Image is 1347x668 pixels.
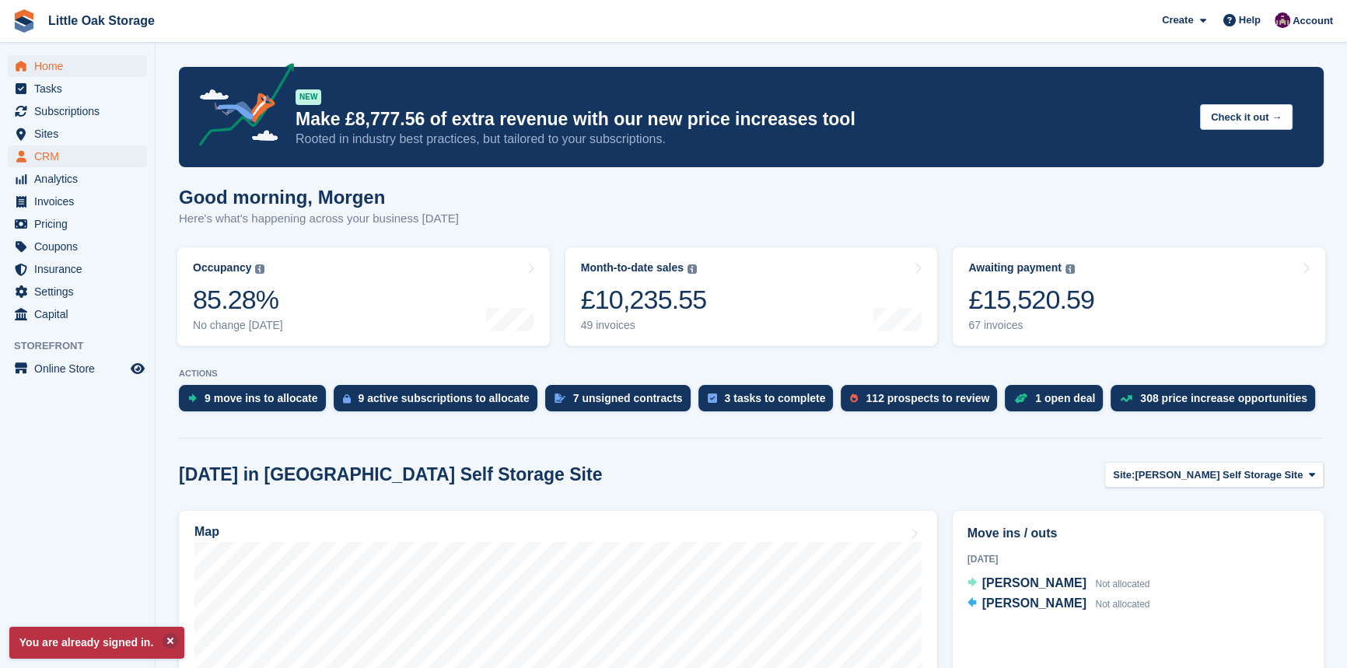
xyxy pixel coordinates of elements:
[193,319,283,332] div: No change [DATE]
[34,168,128,190] span: Analytics
[8,281,147,303] a: menu
[953,247,1325,346] a: Awaiting payment £15,520.59 67 invoices
[725,392,826,404] div: 3 tasks to complete
[982,576,1086,589] span: [PERSON_NAME]
[179,464,602,485] h2: [DATE] in [GEOGRAPHIC_DATA] Self Storage Site
[34,281,128,303] span: Settings
[34,100,128,122] span: Subscriptions
[34,191,128,212] span: Invoices
[1275,12,1290,28] img: Morgen Aujla
[581,261,684,275] div: Month-to-date sales
[1065,264,1075,274] img: icon-info-grey-7440780725fd019a000dd9b08b2336e03edf1995a4989e88bcd33f0948082b44.svg
[850,393,858,403] img: prospect-51fa495bee0391a8d652442698ab0144808aea92771e9ea1ae160a38d050c398.svg
[34,213,128,235] span: Pricing
[255,264,264,274] img: icon-info-grey-7440780725fd019a000dd9b08b2336e03edf1995a4989e88bcd33f0948082b44.svg
[188,393,197,403] img: move_ins_to_allocate_icon-fdf77a2bb77ea45bf5b3d319d69a93e2d87916cf1d5bf7949dd705db3b84f3ca.svg
[687,264,697,274] img: icon-info-grey-7440780725fd019a000dd9b08b2336e03edf1995a4989e88bcd33f0948082b44.svg
[296,89,321,105] div: NEW
[1104,462,1324,488] button: Site: [PERSON_NAME] Self Storage Site
[8,123,147,145] a: menu
[968,284,1094,316] div: £15,520.59
[8,145,147,167] a: menu
[581,319,707,332] div: 49 invoices
[1095,579,1149,589] span: Not allocated
[841,385,1005,419] a: 112 prospects to review
[968,261,1062,275] div: Awaiting payment
[8,358,147,379] a: menu
[296,131,1188,148] p: Rooted in industry best practices, but tailored to your subscriptions.
[573,392,683,404] div: 7 unsigned contracts
[1111,385,1323,419] a: 308 price increase opportunities
[34,145,128,167] span: CRM
[34,258,128,280] span: Insurance
[8,236,147,257] a: menu
[1140,392,1307,404] div: 308 price increase opportunities
[34,55,128,77] span: Home
[179,187,459,208] h1: Good morning, Morgen
[1005,385,1111,419] a: 1 open deal
[1135,467,1303,483] span: [PERSON_NAME] Self Storage Site
[866,392,989,404] div: 112 prospects to review
[194,525,219,539] h2: Map
[8,191,147,212] a: menu
[1239,12,1261,28] span: Help
[334,385,545,419] a: 9 active subscriptions to allocate
[967,574,1150,594] a: [PERSON_NAME] Not allocated
[34,236,128,257] span: Coupons
[1035,392,1095,404] div: 1 open deal
[179,210,459,228] p: Here's what's happening across your business [DATE]
[34,303,128,325] span: Capital
[34,358,128,379] span: Online Store
[967,594,1150,614] a: [PERSON_NAME] Not allocated
[1014,393,1027,404] img: deal-1b604bf984904fb50ccaf53a9ad4b4a5d6e5aea283cecdc64d6e3604feb123c2.svg
[359,392,530,404] div: 9 active subscriptions to allocate
[8,78,147,100] a: menu
[1293,13,1333,29] span: Account
[42,8,161,33] a: Little Oak Storage
[8,100,147,122] a: menu
[193,261,251,275] div: Occupancy
[555,393,565,403] img: contract_signature_icon-13c848040528278c33f63329250d36e43548de30e8caae1d1a13099fd9432cc5.svg
[12,9,36,33] img: stora-icon-8386f47178a22dfd0bd8f6a31ec36ba5ce8667c1dd55bd0f319d3a0aa187defe.svg
[179,369,1324,379] p: ACTIONS
[8,258,147,280] a: menu
[14,338,155,354] span: Storefront
[581,284,707,316] div: £10,235.55
[1120,395,1132,402] img: price_increase_opportunities-93ffe204e8149a01c8c9dc8f82e8f89637d9d84a8eef4429ea346261dce0b2c0.svg
[296,108,1188,131] p: Make £8,777.56 of extra revenue with our new price increases tool
[205,392,318,404] div: 9 move ins to allocate
[8,168,147,190] a: menu
[968,319,1094,332] div: 67 invoices
[967,552,1309,566] div: [DATE]
[177,247,550,346] a: Occupancy 85.28% No change [DATE]
[8,213,147,235] a: menu
[193,284,283,316] div: 85.28%
[967,524,1309,543] h2: Move ins / outs
[565,247,938,346] a: Month-to-date sales £10,235.55 49 invoices
[1095,599,1149,610] span: Not allocated
[982,596,1086,610] span: [PERSON_NAME]
[698,385,841,419] a: 3 tasks to complete
[8,55,147,77] a: menu
[179,385,334,419] a: 9 move ins to allocate
[8,303,147,325] a: menu
[1162,12,1193,28] span: Create
[9,627,184,659] p: You are already signed in.
[128,359,147,378] a: Preview store
[343,393,351,404] img: active_subscription_to_allocate_icon-d502201f5373d7db506a760aba3b589e785aa758c864c3986d89f69b8ff3...
[186,63,295,152] img: price-adjustments-announcement-icon-8257ccfd72463d97f412b2fc003d46551f7dbcb40ab6d574587a9cd5c0d94...
[1113,467,1135,483] span: Site:
[545,385,698,419] a: 7 unsigned contracts
[34,78,128,100] span: Tasks
[1200,104,1293,130] button: Check it out →
[34,123,128,145] span: Sites
[708,393,717,403] img: task-75834270c22a3079a89374b754ae025e5fb1db73e45f91037f5363f120a921f8.svg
